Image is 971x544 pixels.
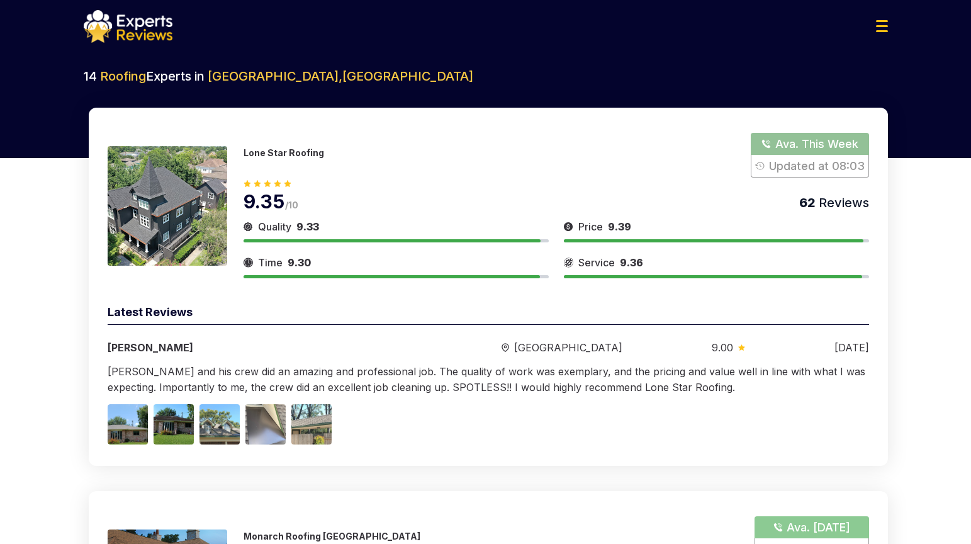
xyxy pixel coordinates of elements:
[816,195,869,210] span: Reviews
[108,365,865,394] span: [PERSON_NAME] and his crew did an amazing and professional job. The quality of work was exemplary...
[288,256,311,269] span: 9.30
[244,531,420,541] p: Monarch Roofing [GEOGRAPHIC_DATA]
[514,340,622,355] span: [GEOGRAPHIC_DATA]
[244,147,324,158] p: Lone Star Roofing
[258,255,283,270] span: Time
[578,219,603,234] span: Price
[876,20,888,32] img: Menu Icon
[84,10,172,43] img: logo
[738,344,745,351] img: slider icon
[712,340,733,355] span: 9.00
[108,340,412,355] div: [PERSON_NAME]
[199,404,240,445] img: Image 3
[244,190,285,213] span: 9.35
[84,67,888,85] h2: 14 Experts in
[258,219,291,234] span: Quality
[108,303,869,325] div: Latest Reviews
[620,256,643,269] span: 9.36
[799,195,816,210] span: 62
[296,220,319,233] span: 9.33
[578,255,615,270] span: Service
[100,69,146,84] span: Roofing
[564,219,573,234] img: slider icon
[502,343,509,353] img: slider icon
[291,404,332,445] img: Image 5
[564,255,573,270] img: slider icon
[245,404,286,445] img: Image 4
[918,491,971,544] iframe: OpenWidget widget
[834,340,869,355] div: [DATE]
[285,200,299,210] span: /10
[154,404,194,445] img: Image 2
[608,220,631,233] span: 9.39
[244,219,253,234] img: slider icon
[244,255,253,270] img: slider icon
[108,404,148,445] img: Image 1
[208,69,473,84] span: [GEOGRAPHIC_DATA] , [GEOGRAPHIC_DATA]
[108,146,227,266] img: 175466279898754.jpeg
